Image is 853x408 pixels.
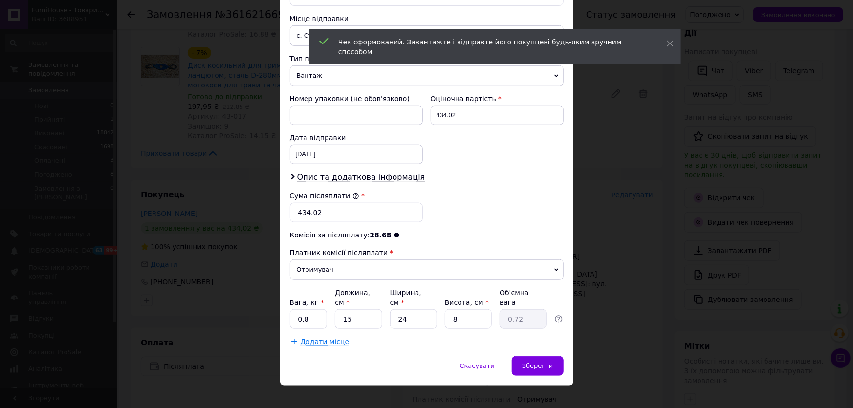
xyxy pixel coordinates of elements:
span: Вантаж [290,65,564,86]
span: Платник комісії післяплати [290,249,388,257]
div: Комісія за післяплату: [290,230,564,240]
span: с. Сторожниця: №1: вул. [STREET_ADDRESS] (ПежоСервіс) [290,25,564,46]
span: 28.68 ₴ [370,231,399,239]
span: Зберегти [522,362,553,369]
label: Вага, кг [290,299,324,306]
span: Скасувати [460,362,495,369]
span: Отримувач [290,259,564,280]
div: Оціночна вартість [431,94,564,104]
label: Сума післяплати [290,192,359,200]
div: Дата відправки [290,133,423,143]
label: Висота, см [445,299,489,306]
span: Додати місце [301,338,350,346]
span: Тип посилки [290,55,335,63]
div: Чек сформований. Завантажте і відправте його покупцеві будь-яким зручним способом [338,37,642,57]
label: Ширина, см [390,289,421,306]
span: Місце відправки [290,15,349,22]
span: Опис та додаткова інформація [297,172,425,182]
div: Номер упаковки (не обов'язково) [290,94,423,104]
div: Об'ємна вага [500,288,547,307]
label: Довжина, см [335,289,370,306]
